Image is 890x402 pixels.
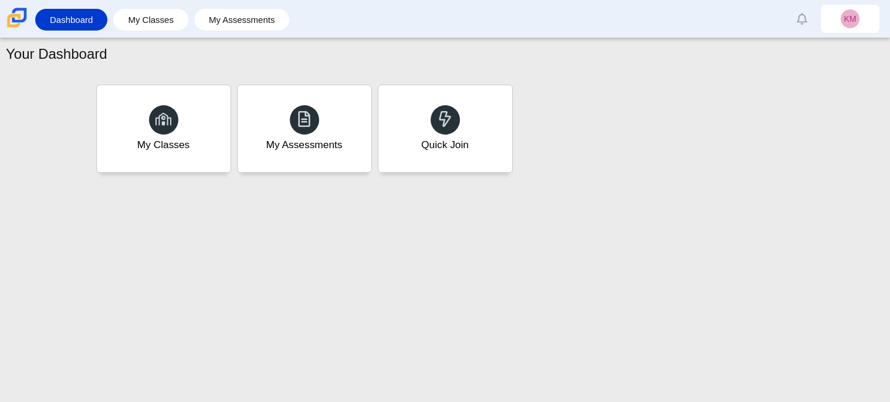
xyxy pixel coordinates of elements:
a: KM [821,5,879,33]
a: Carmen School of Science & Technology [5,22,29,32]
a: My Assessments [200,9,284,31]
a: My Classes [119,9,182,31]
span: KM [844,15,857,23]
a: Dashboard [41,9,101,31]
div: My Assessments [266,138,343,152]
h1: Your Dashboard [6,44,107,64]
a: My Assessments [237,85,372,173]
a: My Classes [96,85,231,173]
img: Carmen School of Science & Technology [5,5,29,30]
a: Quick Join [378,85,513,173]
div: Quick Join [421,138,469,152]
a: Alerts [789,6,815,32]
div: My Classes [137,138,190,152]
